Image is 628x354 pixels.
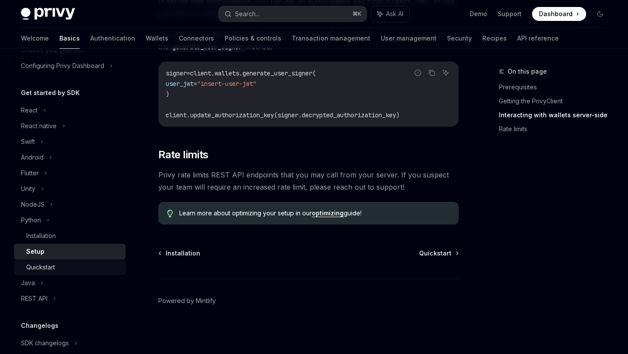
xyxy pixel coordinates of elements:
a: Installation [14,228,126,244]
a: Basics [59,28,80,49]
span: = [187,69,190,77]
h5: Changelogs [21,320,58,331]
a: Wallets [146,28,168,49]
div: Installation [26,231,56,241]
a: Authentication [90,28,135,49]
div: REST API [21,293,48,304]
a: Transaction management [292,28,370,49]
svg: Tip [167,210,173,218]
span: client.update_authorization_key(signer.decrypted_authorization_key) [166,111,399,119]
a: Demo [470,10,487,18]
span: ) [166,90,169,98]
div: Flutter [21,168,39,178]
a: Support [498,10,522,18]
a: Quickstart [14,259,126,275]
img: dark logo [21,8,75,20]
h5: Get started by SDK [21,88,80,98]
span: Dashboard [539,10,573,18]
span: Quickstart [419,249,451,258]
button: Report incorrect code [412,67,423,78]
div: Android [21,152,44,163]
span: On this page [508,66,547,77]
span: ⌘ K [352,10,362,17]
a: Rate limits [499,122,614,136]
span: signer [166,69,187,77]
div: Java [21,278,35,288]
span: Learn more about optimizing your setup in our guide! [179,209,450,218]
a: Interacting with wallets server-side [499,108,614,122]
div: SDK changelogs [21,338,69,348]
a: Policies & controls [225,28,281,49]
a: Quickstart [419,249,458,258]
a: Dashboard [532,7,586,21]
div: Swift [21,136,35,147]
a: Welcome [21,28,49,49]
a: API reference [517,28,559,49]
span: Rate limits [158,148,208,162]
a: Prerequisites [499,80,614,94]
button: Toggle dark mode [593,7,607,21]
a: Connectors [179,28,214,49]
button: Search...⌘K [218,6,366,22]
a: Security [447,28,472,49]
a: Getting the PrivyClient [499,94,614,108]
span: client.wallets.generate_user_signer( [190,69,316,77]
div: Unity [21,184,35,194]
a: Recipes [482,28,507,49]
button: Ask AI [440,67,451,78]
div: Setup [26,246,44,257]
div: NodeJS [21,199,44,210]
div: Search... [235,9,259,19]
div: React [21,105,38,116]
button: Ask AI [371,6,410,22]
a: Setup [14,244,126,259]
button: Copy the contents from the code block [426,67,437,78]
div: Python [21,215,41,225]
span: Installation [166,249,200,258]
div: Quickstart [26,262,55,272]
span: "insert-user-jwt" [197,80,256,88]
a: Powered by Mintlify [158,296,216,305]
a: User management [381,28,437,49]
span: = [194,80,197,88]
a: optimizing [312,209,344,217]
span: Ask AI [386,10,403,18]
span: Privy rate limits REST API endpoints that you may call from your server. If you suspect your team... [158,169,459,193]
div: React native [21,121,57,131]
a: Installation [159,249,200,258]
span: user_jwt [166,80,194,88]
div: Configuring Privy Dashboard [21,61,104,71]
